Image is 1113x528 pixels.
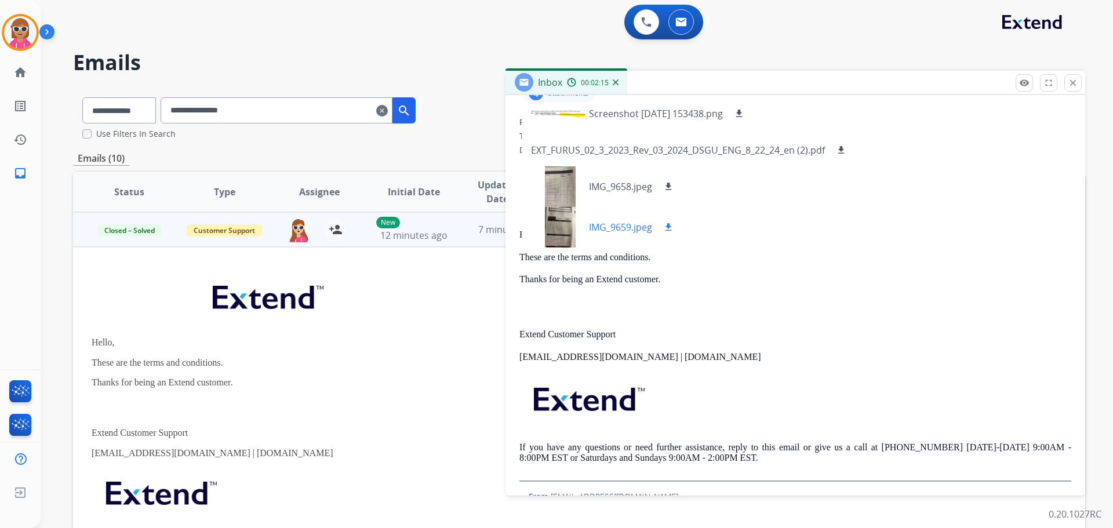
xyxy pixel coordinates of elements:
[13,65,27,79] mat-icon: home
[519,252,1071,263] p: These are the terms and conditions.
[299,185,340,199] span: Assignee
[1049,507,1101,521] p: 0.20.1027RC
[92,468,228,514] img: extend.png
[376,104,388,118] mat-icon: clear
[663,222,674,232] mat-icon: download
[73,151,129,166] p: Emails (10)
[329,223,343,236] mat-icon: person_add
[1019,78,1030,88] mat-icon: remove_red_eye
[519,442,1071,464] p: If you have any questions or need further assistance, reply to this email or give us a call at [P...
[663,181,674,192] mat-icon: download
[531,143,825,157] p: EXT_FURUS_02_3_2023_Rev_03_2024_DSGU_ENG_8_22_24_en (2).pdf
[73,51,1085,74] h2: Emails
[519,230,1071,240] p: Hello,
[538,76,562,89] span: Inbox
[734,108,744,119] mat-icon: download
[287,218,310,242] img: agent-avatar
[13,166,27,180] mat-icon: inbox
[114,185,144,199] span: Status
[519,329,1071,340] p: Extend Customer Support
[13,99,27,113] mat-icon: list_alt
[187,224,262,236] span: Customer Support
[589,107,723,121] p: Screenshot [DATE] 153438.png
[214,185,235,199] span: Type
[13,133,27,147] mat-icon: history
[471,178,524,206] span: Updated Date
[519,130,1071,142] div: To:
[519,144,1071,156] div: Date:
[376,217,400,228] p: New
[581,78,609,88] span: 00:02:15
[97,224,162,236] span: Closed – Solved
[836,145,846,155] mat-icon: download
[92,358,877,368] p: These are the terms and conditions.
[478,223,540,236] span: 7 minutes ago
[1068,78,1078,88] mat-icon: close
[92,448,877,458] p: [EMAIL_ADDRESS][DOMAIN_NAME] | [DOMAIN_NAME]
[529,491,1071,502] div: From:
[92,337,877,348] p: Hello,
[551,491,678,502] span: [EMAIL_ADDRESS][DOMAIN_NAME]
[589,220,652,234] p: IMG_9659.jpeg
[96,128,176,140] label: Use Filters In Search
[1043,78,1054,88] mat-icon: fullscreen
[519,352,1071,362] p: [EMAIL_ADDRESS][DOMAIN_NAME] | [DOMAIN_NAME]
[198,272,335,318] img: extend.png
[519,374,656,420] img: extend.png
[519,274,1071,285] p: Thanks for being an Extend customer.
[388,185,440,199] span: Initial Date
[519,116,1071,128] div: From:
[4,16,37,49] img: avatar
[397,104,411,118] mat-icon: search
[380,229,448,242] span: 12 minutes ago
[92,377,877,388] p: Thanks for being an Extend customer.
[92,428,877,438] p: Extend Customer Support
[589,180,652,194] p: IMG_9658.jpeg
